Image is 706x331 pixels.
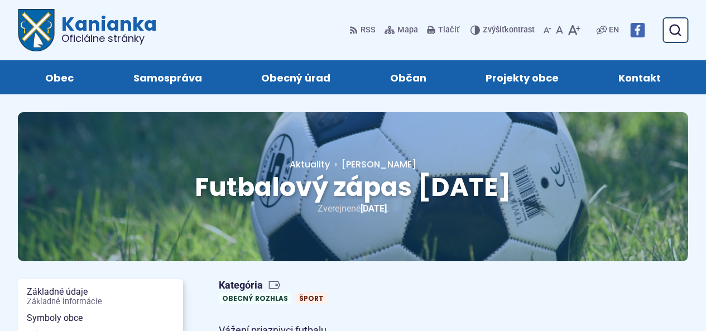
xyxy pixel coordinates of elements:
[565,18,583,42] button: Zväčšiť veľkosť písma
[61,33,157,44] span: Oficiálne stránky
[425,18,462,42] button: Tlačiť
[607,23,621,37] a: EN
[438,26,459,35] span: Tlačiť
[219,279,332,292] span: Kategória
[361,203,387,214] span: [DATE]
[18,310,183,327] a: Symboly obce
[296,292,327,304] a: Šport
[361,23,376,37] span: RSS
[27,60,93,94] a: Obec
[554,18,565,42] button: Nastaviť pôvodnú veľkosť písma
[45,60,74,94] span: Obec
[18,9,157,51] a: Logo Kanianka, prejsť na domovskú stránku.
[55,15,157,44] span: Kanianka
[618,60,661,94] span: Kontakt
[261,60,330,94] span: Obecný úrad
[330,158,416,171] a: [PERSON_NAME]
[541,18,554,42] button: Zmenšiť veľkosť písma
[18,284,183,310] a: Základné údajeZákladné informácie
[609,23,619,37] span: EN
[195,169,511,205] span: Futbalový zápas [DATE]
[600,60,680,94] a: Kontakt
[483,26,535,35] span: kontrast
[390,60,426,94] span: Občan
[18,9,55,51] img: Prejsť na domovskú stránku
[397,23,418,37] span: Mapa
[27,298,174,306] span: Základné informácie
[382,18,420,42] a: Mapa
[630,23,645,37] img: Prejsť na Facebook stránku
[27,310,174,327] span: Symboly obce
[467,60,578,94] a: Projekty obce
[133,60,202,94] span: Samospráva
[115,60,221,94] a: Samospráva
[54,201,652,216] p: Zverejnené .
[243,60,349,94] a: Obecný úrad
[470,18,537,42] button: Zvýšiťkontrast
[349,18,378,42] a: RSS
[483,25,505,35] span: Zvýšiť
[372,60,445,94] a: Občan
[342,158,416,171] span: [PERSON_NAME]
[219,292,291,304] a: Obecný rozhlas
[486,60,559,94] span: Projekty obce
[27,284,174,310] span: Základné údaje
[290,158,330,171] a: Aktuality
